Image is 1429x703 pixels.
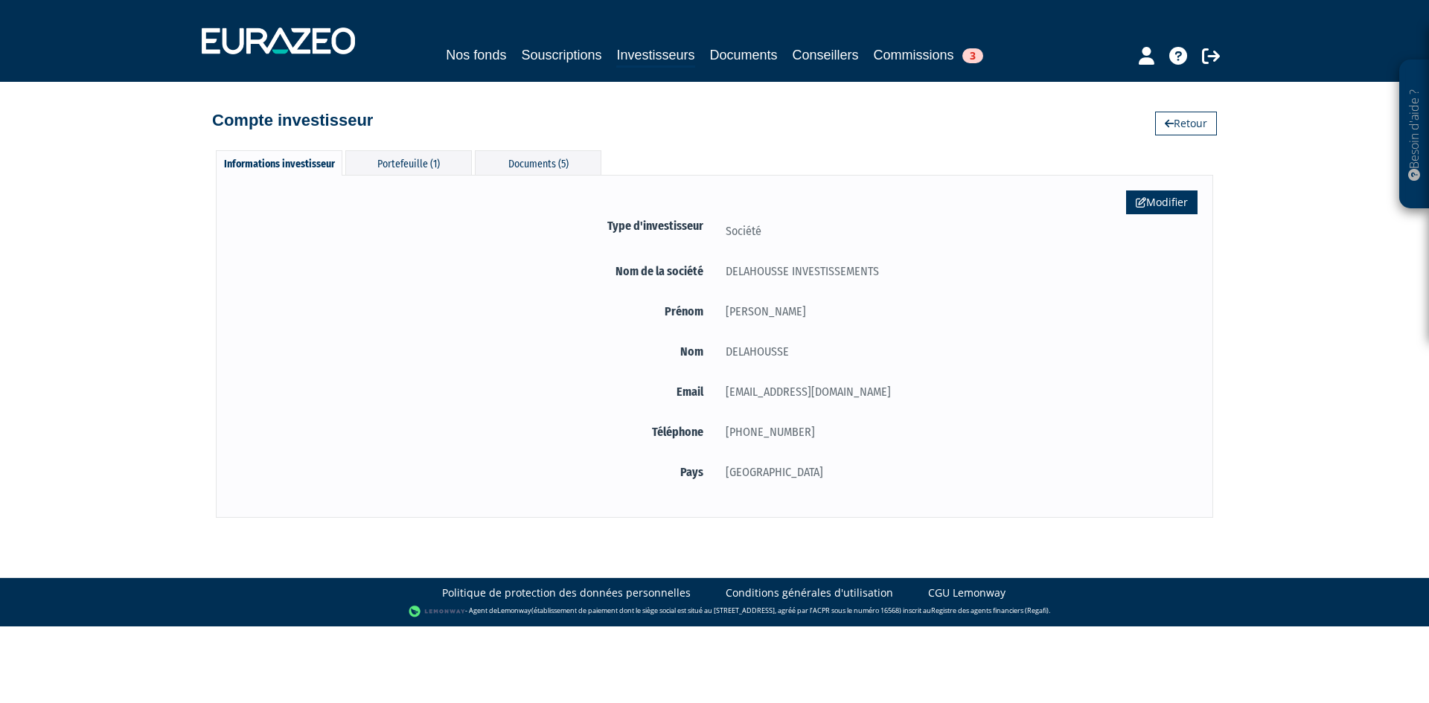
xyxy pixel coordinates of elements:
a: Documents [710,45,778,65]
span: 3 [962,48,983,63]
a: Retour [1155,112,1217,135]
label: Type d'investisseur [231,216,714,235]
a: Politique de protection des données personnelles [442,585,691,600]
a: Registre des agents financiers (Regafi) [931,606,1049,616]
div: Société [714,222,1198,240]
label: Nom [231,342,714,361]
a: Investisseurs [616,45,694,68]
div: DELAHOUSSE [714,342,1198,361]
div: DELAHOUSSE INVESTISSEMENTS [714,262,1198,280]
p: Besoin d'aide ? [1406,68,1423,202]
a: Lemonway [497,606,531,616]
a: Souscriptions [521,45,601,65]
div: - Agent de (établissement de paiement dont le siège social est situé au [STREET_ADDRESS], agréé p... [15,604,1414,619]
div: Informations investisseur [216,150,342,176]
label: Pays [231,463,714,481]
label: Téléphone [231,423,714,441]
label: Email [231,382,714,401]
a: Nos fonds [446,45,506,65]
a: Modifier [1126,190,1198,214]
a: CGU Lemonway [928,585,1006,600]
h4: Compte investisseur [212,112,373,129]
div: [PHONE_NUMBER] [714,423,1198,441]
a: Commissions3 [874,45,983,65]
label: Nom de la société [231,262,714,280]
a: Conseillers [793,45,859,65]
img: 1732889491-logotype_eurazeo_blanc_rvb.png [202,28,355,54]
a: Conditions générales d'utilisation [726,585,893,600]
div: Documents (5) [475,150,601,175]
img: logo-lemonway.png [409,604,466,619]
div: [PERSON_NAME] [714,302,1198,321]
label: Prénom [231,302,714,321]
div: [EMAIL_ADDRESS][DOMAIN_NAME] [714,382,1198,401]
div: [GEOGRAPHIC_DATA] [714,463,1198,481]
div: Portefeuille (1) [345,150,472,175]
